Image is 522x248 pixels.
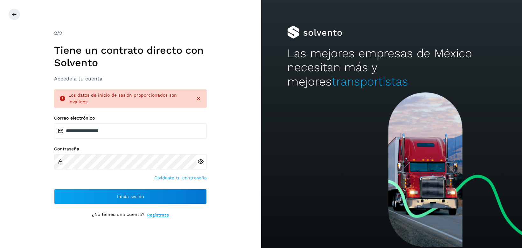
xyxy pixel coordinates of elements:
[287,46,496,89] h2: Las mejores empresas de México necesitan más y mejores
[54,189,207,204] button: Inicia sesión
[117,194,144,199] span: Inicia sesión
[147,212,169,218] a: Regístrate
[54,30,207,37] div: /2
[68,92,190,105] div: Los datos de inicio de sesión proporcionados son inválidos.
[92,212,144,218] p: ¿No tienes una cuenta?
[54,115,207,121] label: Correo electrónico
[154,175,207,181] a: Olvidaste tu contraseña
[54,44,207,69] h1: Tiene un contrato directo con Solvento
[54,146,207,152] label: Contraseña
[332,75,408,88] span: transportistas
[54,30,57,36] span: 2
[54,76,207,82] h3: Accede a tu cuenta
